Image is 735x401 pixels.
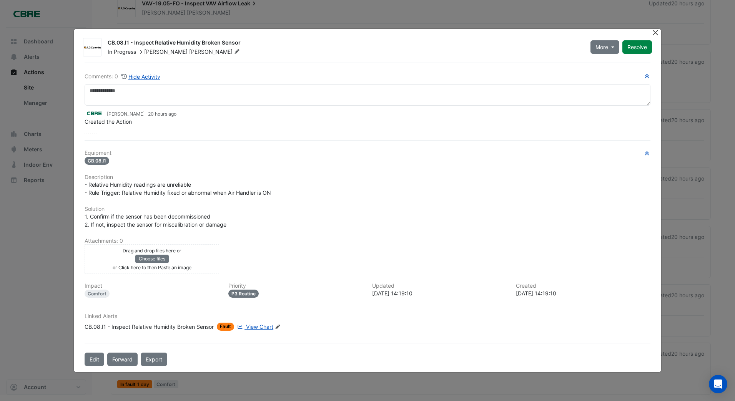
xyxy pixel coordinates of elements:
[516,289,650,297] div: [DATE] 14:19:10
[85,323,214,331] div: CB.08.I1 - Inspect Relative Humidity Broken Sensor
[85,174,650,181] h6: Description
[595,43,608,51] span: More
[135,255,169,263] button: Choose files
[516,283,650,289] h6: Created
[85,206,650,212] h6: Solution
[141,353,167,366] a: Export
[108,39,581,48] div: CB.08.I1 - Inspect Relative Humidity Broken Sensor
[85,238,650,244] h6: Attachments: 0
[85,150,650,156] h6: Equipment
[85,72,161,81] div: Comments: 0
[85,181,271,196] span: - Relative Humidity readings are unreliable - Rule Trigger: Relative Humidity fixed or abnormal w...
[85,290,110,298] div: Comfort
[622,40,652,54] button: Resolve
[372,289,507,297] div: [DATE] 14:19:10
[144,48,188,55] span: [PERSON_NAME]
[138,48,143,55] span: ->
[372,283,507,289] h6: Updated
[85,353,104,366] button: Edit
[217,323,234,331] span: Fault
[590,40,619,54] button: More
[85,157,109,165] span: CB.08.I1
[85,283,219,289] h6: Impact
[236,323,273,331] a: View Chart
[246,323,273,330] span: View Chart
[85,109,104,118] img: CBRE Charter Hall
[148,111,176,117] span: 2025-09-23 14:19:10
[83,44,101,51] img: AG Coombs
[108,48,136,55] span: In Progress
[85,313,650,320] h6: Linked Alerts
[275,324,281,330] fa-icon: Edit Linked Alerts
[123,248,181,254] small: Drag and drop files here or
[85,213,226,228] span: 1. Confirm if the sensor has been decommissioned 2. If not, inspect the sensor for miscalibration...
[189,48,241,56] span: [PERSON_NAME]
[228,290,259,298] div: P3 Routine
[121,72,161,81] button: Hide Activity
[652,29,660,37] button: Close
[113,265,191,270] small: or Click here to then Paste an image
[228,283,363,289] h6: Priority
[107,353,138,366] button: Forward
[709,375,727,393] div: Open Intercom Messenger
[107,111,176,118] small: [PERSON_NAME] -
[85,118,132,125] span: Created the Action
